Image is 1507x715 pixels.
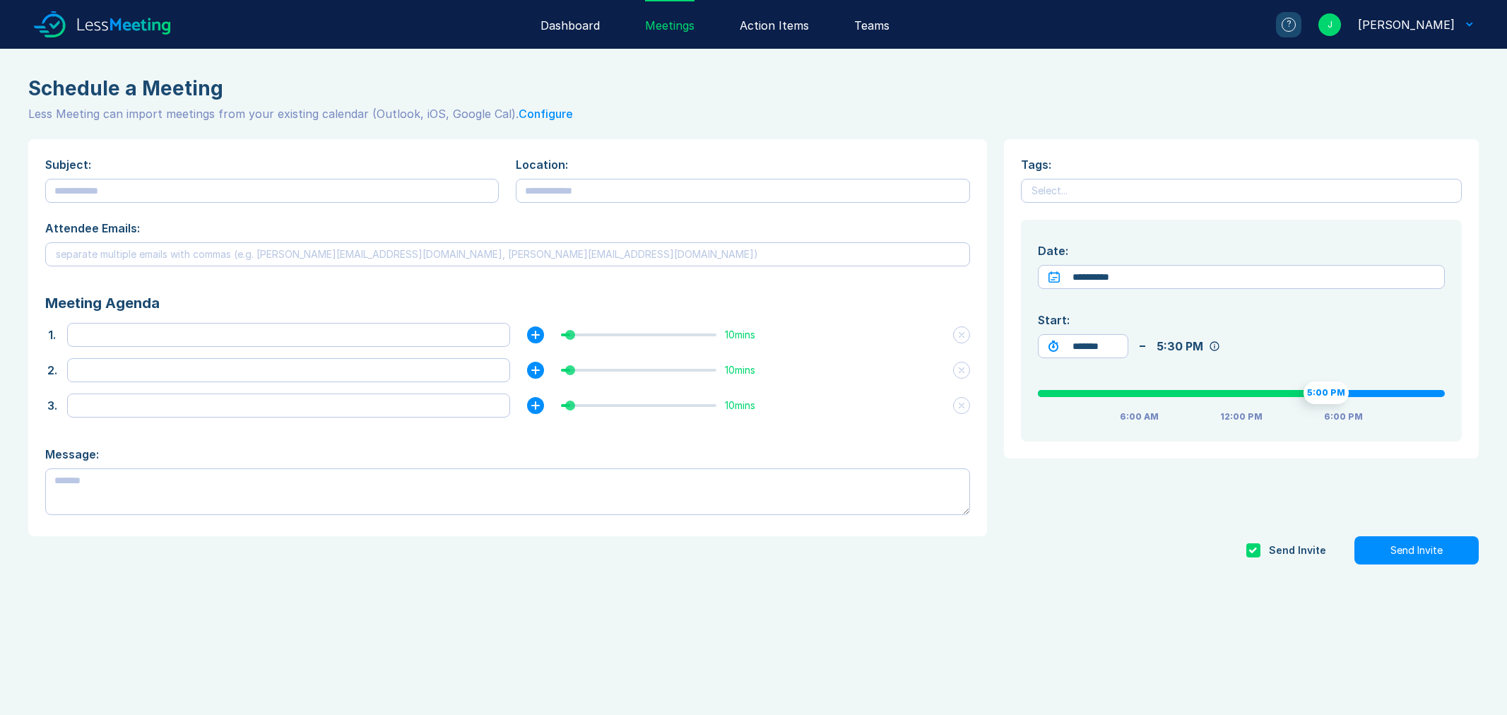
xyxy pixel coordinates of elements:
span: 12:00 PM [1220,410,1263,423]
div: Tags: [1021,156,1462,173]
button: 3. [45,397,59,414]
div: Message: [45,446,970,463]
div: Attendee Emails: [45,220,970,237]
div: 3.10mins [45,394,970,418]
a: Configure [519,107,573,121]
button: 2. [45,362,59,379]
div: 2.10mins [45,358,970,382]
div: 10 mins [725,365,781,376]
a: ? [1259,12,1301,37]
button: 1. [45,326,59,343]
div: 10 mins [725,400,781,411]
div: J [1318,13,1341,36]
div: Less Meeting can import meetings from your existing calendar (Outlook, iOS, Google Cal). [28,105,1479,122]
button: Send Invite [1354,536,1479,565]
div: ? [1282,18,1296,32]
div: 5:30 PM [1157,338,1203,355]
div: Location: [516,156,969,173]
div: Meeting Agenda [45,295,970,312]
div: Joel Hergott [1358,16,1455,33]
div: Send Invite [1269,545,1326,556]
div: test [1304,382,1349,404]
span: 6:00 PM [1324,410,1363,423]
span: 6:00 AM [1120,410,1159,423]
div: 10 mins [725,329,781,341]
div: 1.10mins [45,323,970,347]
div: Start: [1038,312,1445,329]
div: Schedule a Meeting [28,77,1479,100]
div: Subject: [45,156,499,173]
div: Date: [1038,242,1445,259]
